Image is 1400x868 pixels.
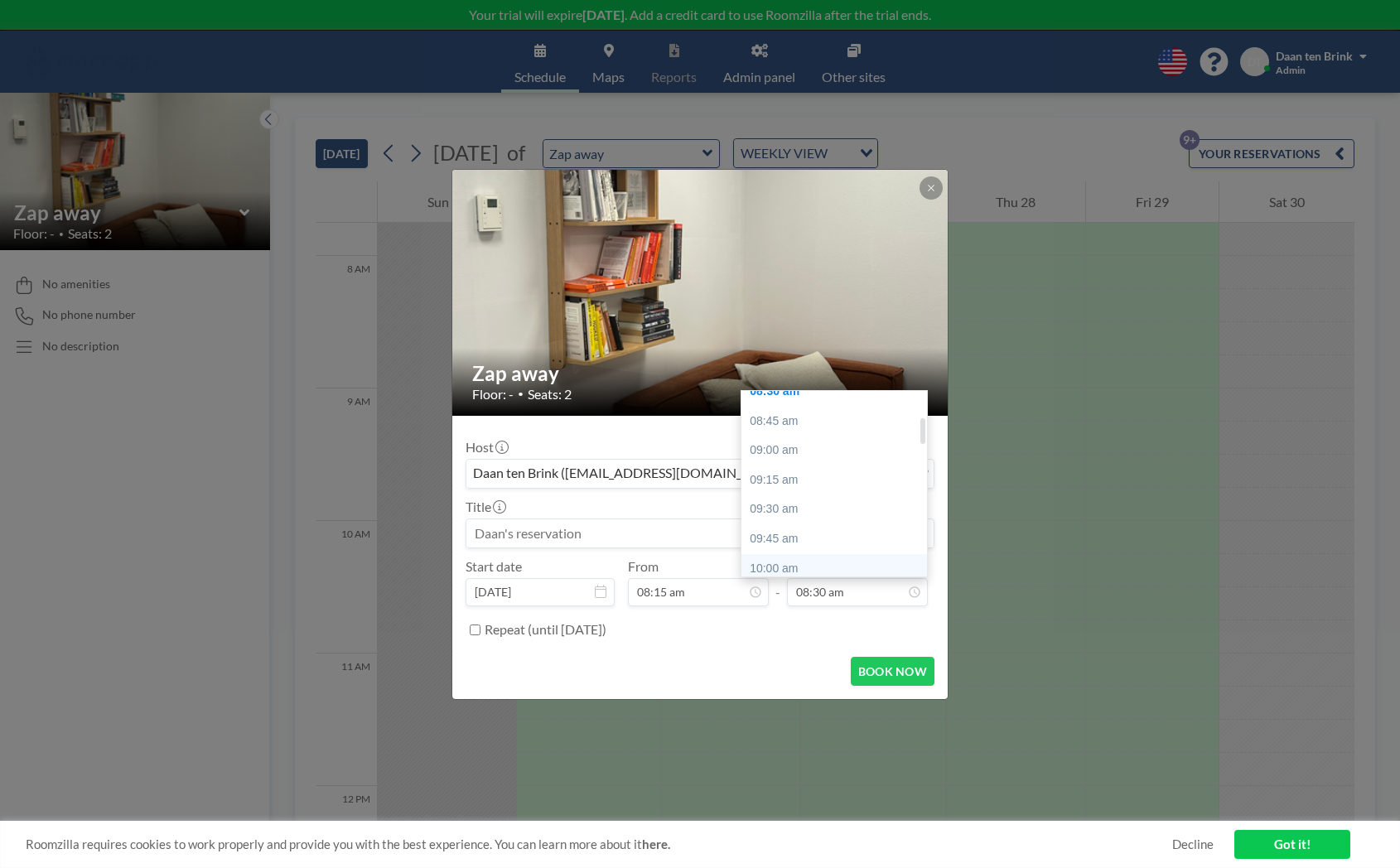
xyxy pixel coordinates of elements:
a: Got it! [1234,830,1350,859]
span: Daan ten Brink ([EMAIL_ADDRESS][DOMAIN_NAME]) [470,463,792,485]
div: 08:30 am [741,377,927,407]
span: Seats: 2 [528,386,572,403]
div: 09:15 am [741,465,927,495]
label: Repeat (until [DATE]) [485,621,606,638]
input: Daan's reservation [466,519,934,547]
span: • [518,388,524,400]
a: here. [642,837,670,851]
label: Start date [466,558,522,575]
h2: Zap away [472,361,929,386]
div: 08:45 am [741,407,927,436]
label: From [628,558,659,575]
label: Title [466,499,504,515]
span: Floor: - [472,386,514,403]
div: 09:45 am [741,524,927,554]
div: 09:00 am [741,436,927,465]
div: Search for option [466,460,934,488]
a: Decline [1172,837,1214,852]
div: 10:00 am [741,554,927,584]
label: Host [466,439,507,456]
span: Roomzilla requires cookies to work properly and provide you with the best experience. You can lea... [26,837,1172,852]
span: - [775,564,780,600]
div: 09:30 am [741,494,927,524]
button: BOOK NOW [851,657,934,686]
